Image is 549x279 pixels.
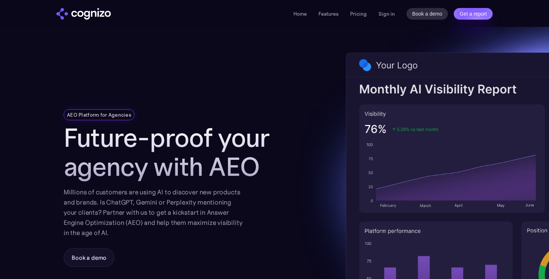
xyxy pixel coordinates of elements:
[64,187,243,238] div: Millions of customers are using AI to discover new products and brands. Is ChatGPT, Gemini or Per...
[56,8,111,20] img: cognizo logo
[72,253,107,262] div: Book a demo
[64,248,115,267] a: Book a demo
[378,9,395,18] a: Sign in
[454,8,493,20] a: Get a report
[67,111,131,118] div: AEO Platform for Agencies
[64,123,289,181] h1: Future-proof your agency with AEO
[293,11,307,17] a: Home
[350,11,367,17] a: Pricing
[318,11,338,17] a: Features
[406,8,448,20] a: Book a demo
[56,8,111,20] a: home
